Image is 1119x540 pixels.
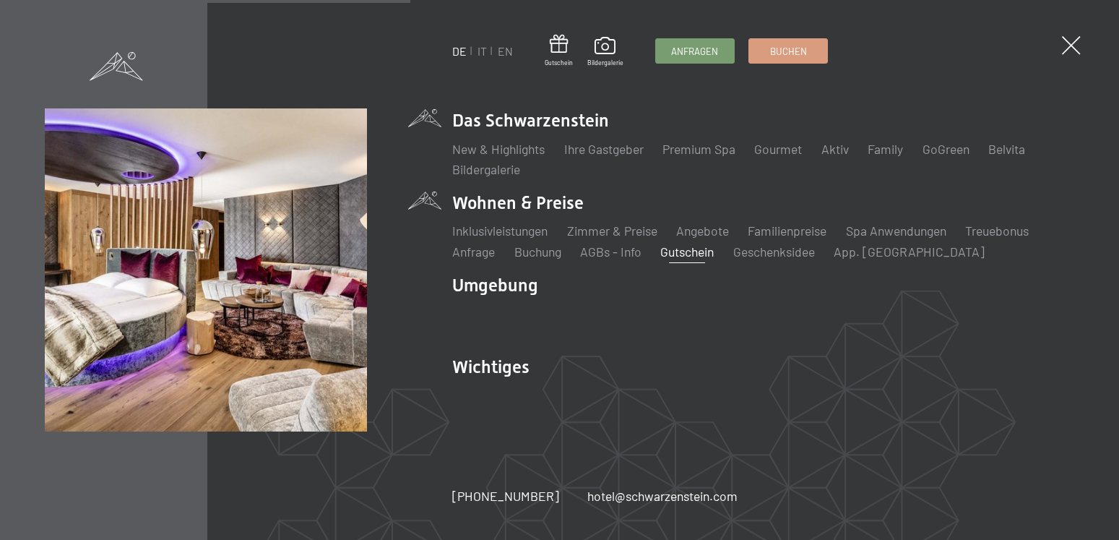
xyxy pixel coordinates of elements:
[587,37,623,67] a: Bildergalerie
[580,244,641,260] a: AGBs - Info
[567,223,657,239] a: Zimmer & Preise
[545,35,573,67] a: Gutschein
[834,244,985,260] a: App. [GEOGRAPHIC_DATA]
[587,59,623,67] span: Bildergalerie
[660,244,714,260] a: Gutschein
[846,223,946,239] a: Spa Anwendungen
[676,223,729,239] a: Angebote
[671,45,718,58] span: Anfragen
[965,223,1029,239] a: Treuebonus
[821,141,849,157] a: Aktiv
[452,488,559,504] span: [PHONE_NUMBER]
[452,223,548,239] a: Inklusivleistungen
[749,39,827,63] a: Buchen
[452,244,495,260] a: Anfrage
[564,141,644,157] a: Ihre Gastgeber
[662,141,735,157] a: Premium Spa
[868,141,903,157] a: Family
[514,244,561,260] a: Buchung
[587,487,738,505] a: hotel@schwarzenstein.com
[988,141,1025,157] a: Belvita
[748,223,826,239] a: Familienpreise
[452,44,467,58] a: DE
[770,45,807,58] span: Buchen
[452,141,545,157] a: New & Highlights
[452,161,520,177] a: Bildergalerie
[452,487,559,505] a: [PHONE_NUMBER]
[478,44,487,58] a: IT
[656,39,734,63] a: Anfragen
[754,141,802,157] a: Gourmet
[923,141,969,157] a: GoGreen
[498,44,513,58] a: EN
[733,244,815,260] a: Geschenksidee
[545,59,573,67] span: Gutschein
